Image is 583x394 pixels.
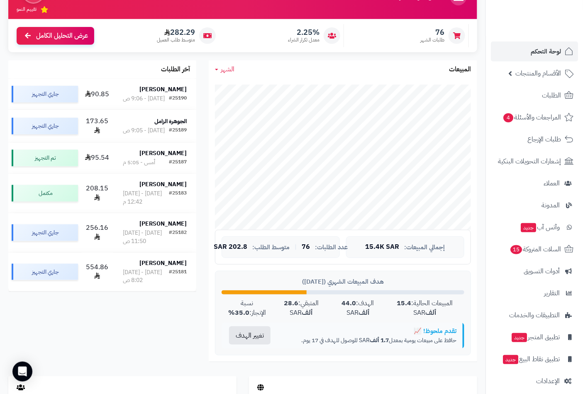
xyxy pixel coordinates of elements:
[157,28,195,37] span: 282.29
[544,178,560,189] span: العملاء
[491,107,578,127] a: المراجعات والأسئلة4
[139,180,187,189] strong: [PERSON_NAME]
[515,68,561,79] span: الأقسام والمنتجات
[366,243,400,251] span: 15.4K SAR
[405,244,445,251] span: إجمالي المبيعات:
[491,305,578,325] a: التطبيقات والخدمات
[81,79,113,109] td: 90.85
[491,371,578,391] a: الإعدادات
[542,90,561,101] span: الطلبات
[491,173,578,193] a: العملاء
[342,298,370,318] strong: 44.0 ألف
[524,265,560,277] span: أدوات التسويق
[284,336,456,345] p: حافظ على مبيعات يومية بمعدل SAR للوصول للهدف في 17 يوم.
[370,336,389,345] strong: 1.7 ألف
[520,221,560,233] span: وآتس آب
[449,66,471,73] h3: المبيعات
[491,85,578,105] a: الطلبات
[214,243,247,251] span: 202.8 SAR
[511,331,560,343] span: تطبيق المتجر
[544,287,560,299] span: التقارير
[81,253,113,292] td: 554.86
[503,355,518,364] span: جديد
[12,150,78,166] div: تم التجهيز
[302,243,310,251] span: 76
[169,190,187,206] div: #25183
[491,261,578,281] a: أدوات التسويق
[169,268,187,285] div: #25181
[491,283,578,303] a: التقارير
[169,126,187,135] div: #25189
[12,224,78,241] div: جاري التجهيز
[123,95,165,103] div: [DATE] - 9:06 ص
[503,112,561,123] span: المراجعات والأسئلة
[17,6,37,13] span: تقييم النمو
[284,298,313,318] strong: 28.6 ألف
[81,143,113,173] td: 95.54
[284,327,456,336] div: تقدم ملحوظ! 📈
[272,299,330,318] div: المتبقي: SAR
[12,118,78,134] div: جاري التجهيز
[386,299,464,318] div: المبيعات الحالية: SAR
[420,28,444,37] span: 76
[12,185,78,202] div: مكتمل
[81,213,113,252] td: 256.16
[12,264,78,280] div: جاري التجهيز
[222,277,464,286] div: هدف المبيعات الشهري ([DATE])
[491,349,578,369] a: تطبيق نقاط البيعجديد
[502,353,560,365] span: تطبيق نقاط البيع
[420,36,444,44] span: طلبات الشهر
[527,134,561,145] span: طلبات الإرجاع
[154,117,187,126] strong: الجوهرة الزامل
[229,326,271,345] button: تغيير الهدف
[12,362,32,382] div: Open Intercom Messenger
[491,217,578,237] a: وآتس آبجديد
[288,28,320,37] span: 2.25%
[295,244,297,250] span: |
[157,36,195,44] span: متوسط طلب العميل
[123,268,169,285] div: [DATE] - [DATE] 8:02 ص
[221,64,234,74] span: الشهر
[491,195,578,215] a: المدونة
[123,158,155,167] div: أمس - 5:05 م
[169,158,187,167] div: #25187
[139,149,187,158] strong: [PERSON_NAME]
[228,308,249,318] strong: 35.0%
[215,65,234,74] a: الشهر
[536,375,560,387] span: الإعدادات
[81,174,113,213] td: 208.15
[12,86,78,102] div: جاري التجهيز
[510,245,522,254] span: 15
[36,31,88,41] span: عرض التحليل الكامل
[169,95,187,103] div: #25190
[397,298,437,318] strong: 15.4 ألف
[81,110,113,142] td: 173.65
[139,85,187,94] strong: [PERSON_NAME]
[139,219,187,228] strong: [PERSON_NAME]
[498,156,561,167] span: إشعارات التحويلات البنكية
[491,129,578,149] a: طلبات الإرجاع
[491,239,578,259] a: السلات المتروكة15
[503,113,513,122] span: 4
[169,229,187,246] div: #25182
[222,299,272,318] div: نسبة الإنجاز:
[139,259,187,268] strong: [PERSON_NAME]
[527,21,575,38] img: logo-2.png
[491,41,578,61] a: لوحة التحكم
[161,66,190,73] h3: آخر الطلبات
[252,244,290,251] span: متوسط الطلب:
[512,333,527,342] span: جديد
[491,151,578,171] a: إشعارات التحويلات البنكية
[330,299,386,318] div: الهدف: SAR
[509,309,560,321] span: التطبيقات والخدمات
[123,126,165,135] div: [DATE] - 9:05 ص
[123,190,169,206] div: [DATE] - [DATE] 12:42 م
[288,36,320,44] span: معدل تكرار الشراء
[531,46,561,57] span: لوحة التحكم
[521,223,536,232] span: جديد
[315,244,348,251] span: عدد الطلبات:
[17,27,94,45] a: عرض التحليل الكامل
[123,229,169,246] div: [DATE] - [DATE] 11:50 ص
[542,199,560,211] span: المدونة
[510,243,561,255] span: السلات المتروكة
